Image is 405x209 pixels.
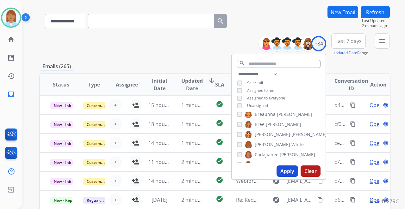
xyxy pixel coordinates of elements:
button: + [109,99,122,111]
mat-icon: content_copy [350,178,356,184]
span: Customer Support [83,102,124,109]
span: Open [370,177,383,185]
span: Unassigned [247,103,268,108]
span: [EMAIL_ADDRESS][DOMAIN_NAME] [286,196,314,204]
span: Select all [247,80,263,86]
mat-icon: check_circle [216,119,223,127]
span: Open [370,139,383,147]
mat-icon: language [383,140,389,146]
span: Webform from [EMAIL_ADDRESS][DOMAIN_NAME] on [DATE] [236,177,379,184]
mat-icon: person_add [132,196,140,204]
button: + [109,175,122,187]
span: 1 minute ago [181,102,213,109]
mat-icon: content_copy [317,178,323,184]
span: 11 hours ago [148,158,180,165]
span: 15 hours ago [148,102,180,109]
mat-icon: language [383,102,389,108]
span: + [114,101,117,109]
span: New - Reply [50,197,79,204]
span: 2 minutes ago [362,23,390,28]
span: Range [333,50,368,56]
span: 14 hours ago [148,177,180,184]
span: Assignee [116,81,138,88]
span: Last 7 days [335,40,362,42]
mat-icon: person_add [132,120,140,128]
mat-icon: search [217,17,224,25]
mat-icon: person_add [132,139,140,147]
mat-icon: home [7,36,15,43]
span: [PERSON_NAME] [255,141,290,148]
p: 0.20.1027RC [370,198,399,205]
span: Open [370,101,383,109]
p: Emails (265) [40,63,73,70]
span: Customer Support [83,121,124,128]
span: [PERSON_NAME] [266,121,301,128]
mat-icon: person_add [132,177,140,185]
mat-icon: content_copy [350,197,356,203]
span: + [114,196,117,204]
span: Status [53,81,69,88]
mat-icon: inbox [7,91,15,98]
span: 2 minutes ago [181,177,215,184]
mat-icon: explore [272,177,280,185]
mat-icon: content_copy [350,159,356,165]
span: Reguard CS [83,197,112,204]
span: Open [370,158,383,166]
span: 14 hours ago [148,140,180,146]
span: Conversation ID [334,77,368,92]
span: Type [88,81,100,88]
span: 1 minute ago [181,121,213,128]
span: New - Initial [50,159,79,166]
button: + [109,194,122,206]
span: Mapp [276,162,289,168]
span: Customer Support [83,140,124,147]
span: Open [370,196,383,204]
mat-icon: check_circle [216,176,223,184]
span: Customer Support [83,178,124,185]
mat-icon: content_copy [350,102,356,108]
span: New - Initial [50,102,79,109]
span: 1 minute ago [181,140,213,146]
span: 2 minutes ago [181,158,215,165]
mat-icon: check_circle [216,157,223,165]
mat-icon: history [7,72,15,80]
button: New Email [327,6,358,18]
span: SLA [215,81,224,88]
span: [PERSON_NAME] [255,131,290,138]
button: Refresh [361,6,390,18]
span: + [114,120,117,128]
mat-icon: person_add [132,101,140,109]
span: 18 hours ago [148,121,180,128]
mat-icon: language [383,178,389,184]
mat-icon: language [383,197,389,203]
span: [PERSON_NAME] [277,111,312,117]
span: Customer Support [83,159,124,166]
span: Bree [255,121,265,128]
span: [DATE] [152,196,167,203]
span: + [114,177,117,185]
button: Apply [277,165,298,177]
button: Updated Date [333,51,357,56]
span: New - Initial [50,140,79,147]
span: Assigned to everyone [247,95,285,101]
mat-icon: explore [272,196,280,204]
span: [PERSON_NAME] [280,152,315,158]
mat-icon: language [383,159,389,165]
span: Open [370,120,383,128]
mat-icon: content_copy [350,140,356,146]
button: + [109,118,122,130]
span: + [114,139,117,147]
span: [PERSON_NAME] [291,131,327,138]
mat-icon: language [383,121,389,127]
mat-icon: arrow_downward [208,77,215,85]
span: [EMAIL_ADDRESS][DOMAIN_NAME] [286,177,314,185]
mat-icon: check_circle [216,100,223,108]
mat-icon: content_copy [317,197,323,203]
mat-icon: person_add [132,158,140,166]
span: Initial Date [148,77,171,92]
span: Last Updated: [362,18,390,23]
span: 2 minutes ago [181,196,215,203]
mat-icon: check_circle [216,195,223,203]
span: Cadajianee [255,152,278,158]
button: + [109,156,122,168]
